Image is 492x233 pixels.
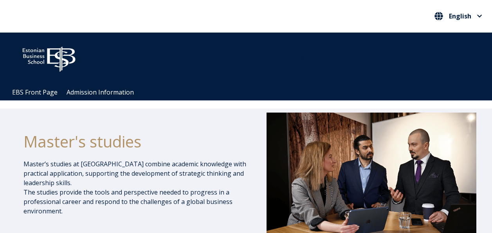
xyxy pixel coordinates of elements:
[23,132,249,151] h1: Master's studies
[449,13,471,19] span: English
[433,10,484,23] nav: Select your language
[12,88,58,96] a: EBS Front Page
[23,159,249,216] p: Master’s studies at [GEOGRAPHIC_DATA] combine academic knowledge with practical application, supp...
[218,54,315,63] span: Community for Growth and Resp
[16,40,82,74] img: ebs_logo2016_white
[8,84,492,100] div: Navigation Menu
[433,10,484,22] button: English
[67,88,134,96] a: Admission Information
